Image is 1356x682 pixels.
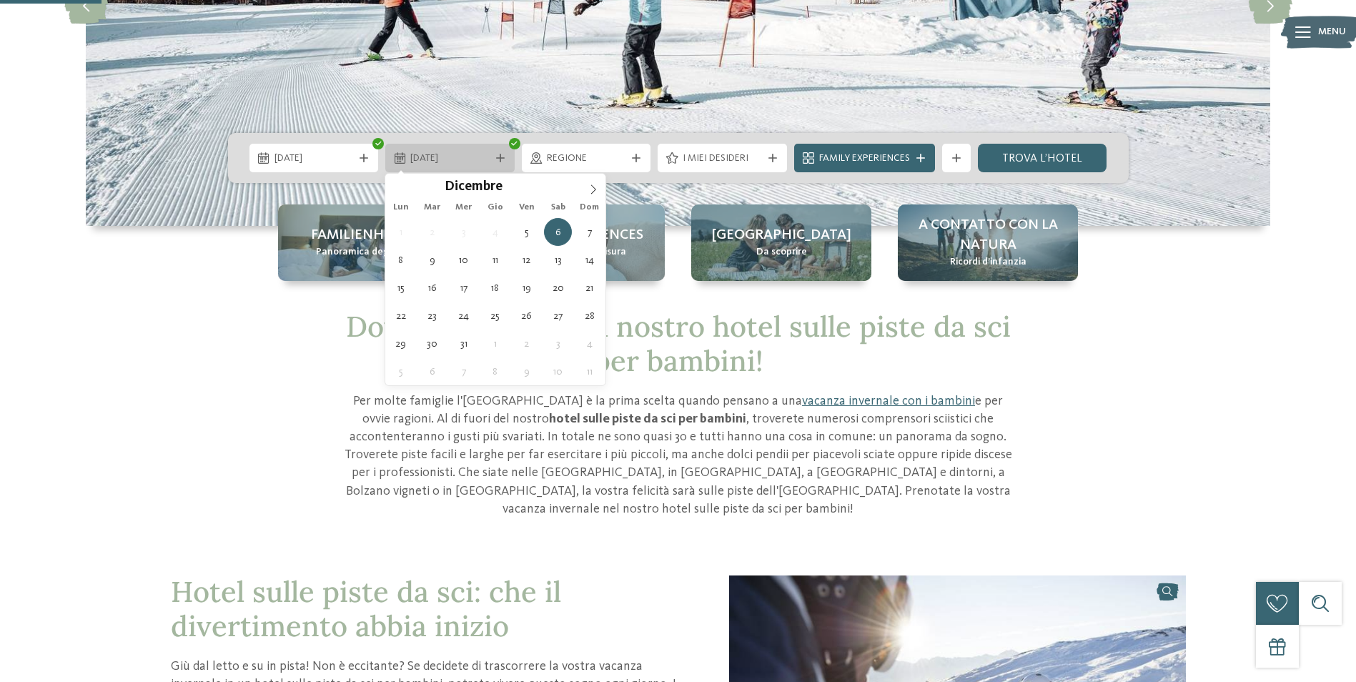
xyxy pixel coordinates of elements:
span: I miei desideri [683,152,762,166]
span: Dicembre 6, 2025 [544,218,572,246]
span: Sab [543,203,574,212]
span: Dicembre 13, 2025 [544,246,572,274]
span: Dom [574,203,605,212]
span: Ricordi d’infanzia [950,255,1026,270]
span: Hotel sulle piste da sci: che il divertimento abbia inizio [171,573,561,644]
span: Dicembre 17, 2025 [450,274,477,302]
span: Dicembre [445,181,503,194]
span: Gio [480,203,511,212]
span: Dicembre 11, 2025 [481,246,509,274]
span: A contatto con la natura [912,215,1064,255]
span: Dicembre 25, 2025 [481,302,509,330]
span: Ven [511,203,543,212]
a: Hotel sulle piste da sci per bambini: divertimento senza confini [GEOGRAPHIC_DATA] Da scoprire [691,204,871,281]
span: Gennaio 1, 2026 [481,330,509,357]
span: Dicembre 18, 2025 [481,274,509,302]
span: Dicembre 28, 2025 [575,302,603,330]
span: Dicembre 1, 2025 [387,218,415,246]
p: Per molte famiglie l'[GEOGRAPHIC_DATA] è la prima scelta quando pensano a una e per ovvie ragioni... [339,392,1018,518]
span: Dicembre 5, 2025 [513,218,540,246]
strong: hotel sulle piste da sci per bambini [549,412,746,425]
span: [DATE] [274,152,354,166]
span: Dicembre 7, 2025 [575,218,603,246]
a: vacanza invernale con i bambini [802,395,975,407]
span: Dicembre 9, 2025 [418,246,446,274]
span: Dicembre 29, 2025 [387,330,415,357]
span: Dicembre 26, 2025 [513,302,540,330]
span: Dicembre 2, 2025 [418,218,446,246]
span: Dicembre 4, 2025 [481,218,509,246]
span: Mer [448,203,480,212]
span: [DATE] [410,152,490,166]
span: Panoramica degli hotel [316,245,420,260]
span: Gennaio 10, 2026 [544,357,572,385]
span: Gennaio 6, 2026 [418,357,446,385]
span: Dov’è che si va? Nel nostro hotel sulle piste da sci per bambini! [346,308,1011,379]
a: trova l’hotel [978,144,1107,172]
span: Gennaio 3, 2026 [544,330,572,357]
input: Year [503,179,550,194]
span: Family Experiences [819,152,910,166]
span: Dicembre 3, 2025 [450,218,477,246]
span: Gennaio 11, 2026 [575,357,603,385]
span: Dicembre 24, 2025 [450,302,477,330]
span: Dicembre 30, 2025 [418,330,446,357]
a: Hotel sulle piste da sci per bambini: divertimento senza confini A contatto con la natura Ricordi... [898,204,1078,281]
span: Da scoprire [756,245,807,260]
span: Dicembre 15, 2025 [387,274,415,302]
span: Lun [385,203,417,212]
span: Familienhotels [311,225,425,245]
span: Dicembre 23, 2025 [418,302,446,330]
span: Regione [547,152,626,166]
span: Dicembre 31, 2025 [450,330,477,357]
span: Gennaio 2, 2026 [513,330,540,357]
span: Dicembre 14, 2025 [575,246,603,274]
span: Gennaio 8, 2026 [481,357,509,385]
span: Gennaio 4, 2026 [575,330,603,357]
span: Gennaio 7, 2026 [450,357,477,385]
span: Dicembre 22, 2025 [387,302,415,330]
span: Gennaio 9, 2026 [513,357,540,385]
span: Dicembre 19, 2025 [513,274,540,302]
span: Dicembre 27, 2025 [544,302,572,330]
span: Dicembre 21, 2025 [575,274,603,302]
span: Mar [417,203,448,212]
span: Dicembre 10, 2025 [450,246,477,274]
span: Dicembre 20, 2025 [544,274,572,302]
span: Gennaio 5, 2026 [387,357,415,385]
span: Dicembre 12, 2025 [513,246,540,274]
span: Dicembre 8, 2025 [387,246,415,274]
span: Dicembre 16, 2025 [418,274,446,302]
span: [GEOGRAPHIC_DATA] [712,225,851,245]
a: Hotel sulle piste da sci per bambini: divertimento senza confini Familienhotels Panoramica degli ... [278,204,458,281]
